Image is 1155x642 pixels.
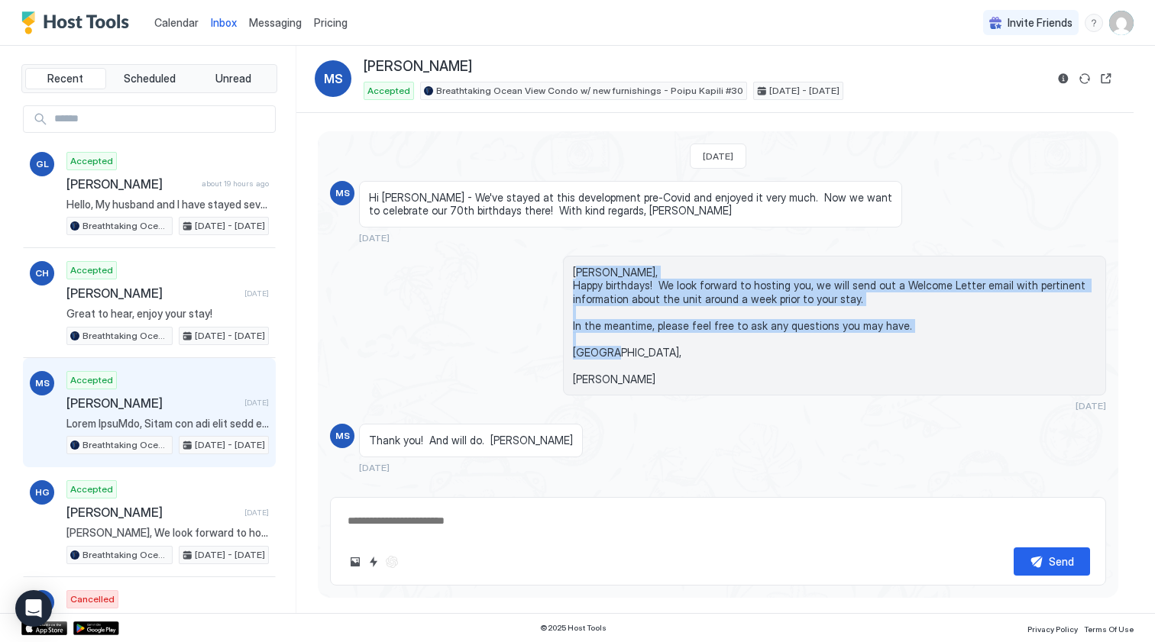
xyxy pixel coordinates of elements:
[66,417,269,431] span: Lorem IpsuMdo, Sitam con adi elit sedd eiusm tem incid ut labo etdo mag ali e admin veni qui nost...
[335,429,350,443] span: MS
[364,58,472,76] span: [PERSON_NAME]
[21,621,67,635] a: App Store
[73,621,119,635] a: Google Play Store
[66,286,238,301] span: [PERSON_NAME]
[1014,547,1090,576] button: Send
[1027,624,1078,634] span: Privacy Policy
[215,72,251,85] span: Unread
[124,72,176,85] span: Scheduled
[66,526,269,540] span: [PERSON_NAME], We look forward to hosting you, we will send out a Welcome Letter email with perti...
[66,505,238,520] span: [PERSON_NAME]
[1076,400,1106,411] span: [DATE]
[1084,624,1134,634] span: Terms Of Use
[249,15,302,31] a: Messaging
[154,16,199,29] span: Calendar
[1049,553,1074,569] div: Send
[82,329,169,343] span: Breathtaking Ocean View Condo w/ new furnishings - Poipu Kapili #30
[364,553,383,571] button: Quick reply
[324,69,343,88] span: MS
[15,590,52,627] div: Open Intercom Messenger
[66,395,238,411] span: [PERSON_NAME]
[436,84,743,98] span: Breathtaking Ocean View Condo w/ new furnishings - Poipu Kapili #30
[66,176,196,192] span: [PERSON_NAME]
[195,219,265,233] span: [DATE] - [DATE]
[244,289,269,298] span: [DATE]
[367,84,410,98] span: Accepted
[21,11,136,34] a: Host Tools Logo
[154,15,199,31] a: Calendar
[70,592,115,606] span: Cancelled
[35,486,50,499] span: HG
[82,438,169,452] span: Breathtaking Ocean View Condo w/ new furnishings - Poipu Kapili #30
[314,16,348,30] span: Pricing
[540,623,607,633] span: © 2025 Host Tools
[1054,69,1072,88] button: Reservation information
[66,198,269,211] span: Hello, My husband and I have stayed several times at [GEOGRAPHIC_DATA][PERSON_NAME] in the past. ...
[1008,16,1072,30] span: Invite Friends
[195,329,265,343] span: [DATE] - [DATE]
[70,373,113,387] span: Accepted
[70,263,113,277] span: Accepted
[1076,69,1094,88] button: Sync reservation
[48,106,275,132] input: Input Field
[82,548,169,562] span: Breathtaking Ocean View Condo w/ new furnishings - Poipu Kapili #30
[192,68,273,89] button: Unread
[195,438,265,452] span: [DATE] - [DATE]
[195,548,265,562] span: [DATE] - [DATE]
[1027,620,1078,636] a: Privacy Policy
[109,68,190,89] button: Scheduled
[244,398,269,408] span: [DATE]
[35,376,50,390] span: MS
[25,68,106,89] button: Recent
[202,179,269,189] span: about 19 hours ago
[1097,69,1115,88] button: Open reservation
[249,16,302,29] span: Messaging
[1109,11,1134,35] div: User profile
[21,64,277,93] div: tab-group
[369,191,892,218] span: Hi [PERSON_NAME] - We've stayed at this development pre-Covid and enjoyed it very much. Now we wa...
[1084,620,1134,636] a: Terms Of Use
[47,72,83,85] span: Recent
[211,16,237,29] span: Inbox
[1085,14,1103,32] div: menu
[82,219,169,233] span: Breathtaking Ocean View Condo w/ new furnishings - Poipu Kapili #30
[703,150,733,162] span: [DATE]
[369,434,573,447] span: Thank you! And will do. [PERSON_NAME]
[35,266,49,280] span: CH
[211,15,237,31] a: Inbox
[359,232,390,244] span: [DATE]
[66,307,269,321] span: Great to hear, enjoy your stay!
[70,482,113,496] span: Accepted
[36,157,49,171] span: GL
[70,154,113,168] span: Accepted
[769,84,840,98] span: [DATE] - [DATE]
[346,553,364,571] button: Upload image
[359,462,390,473] span: [DATE]
[244,508,269,518] span: [DATE]
[335,186,350,200] span: MS
[573,266,1096,386] span: [PERSON_NAME], Happy birthdays! We look forward to hosting you, we will send out a Welcome Letter...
